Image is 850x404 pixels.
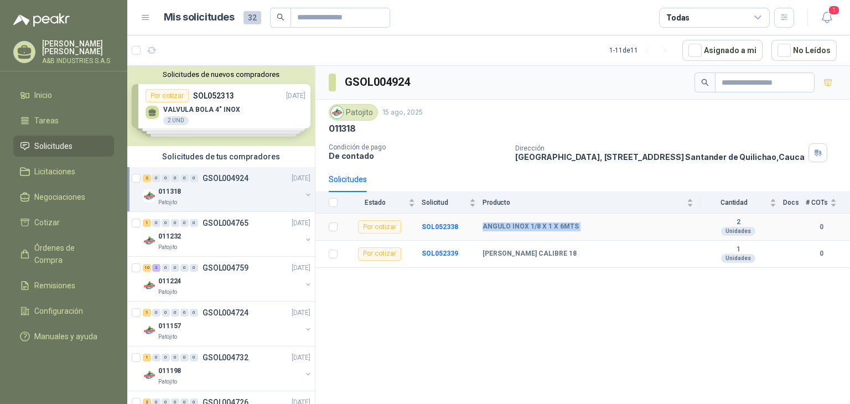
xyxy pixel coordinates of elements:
[143,189,156,203] img: Company Logo
[171,174,179,182] div: 0
[721,227,755,236] div: Unidades
[158,187,181,197] p: 011318
[700,192,783,214] th: Cantidad
[132,70,310,79] button: Solicitudes de nuevos compradores
[721,254,755,263] div: Unidades
[422,192,483,214] th: Solicitud
[158,366,181,376] p: 011198
[345,74,412,91] h3: GSOL004924
[152,309,160,317] div: 0
[42,40,114,55] p: [PERSON_NAME] [PERSON_NAME]
[34,279,75,292] span: Remisiones
[34,165,75,178] span: Licitaciones
[180,264,189,272] div: 0
[806,192,850,214] th: # COTs
[143,279,156,292] img: Company Logo
[483,199,685,206] span: Producto
[180,174,189,182] div: 0
[34,140,72,152] span: Solicitudes
[143,264,151,272] div: 10
[180,219,189,227] div: 0
[171,354,179,361] div: 0
[329,173,367,185] div: Solicitudes
[158,276,181,287] p: 011224
[143,324,156,337] img: Company Logo
[162,264,170,272] div: 0
[515,144,804,152] p: Dirección
[34,191,85,203] span: Negociaciones
[203,354,248,361] p: GSOL004732
[277,13,284,21] span: search
[682,40,763,61] button: Asignado a mi
[203,309,248,317] p: GSOL004724
[344,199,406,206] span: Estado
[13,136,114,157] a: Solicitudes
[806,199,828,206] span: # COTs
[806,222,837,232] b: 0
[190,219,198,227] div: 0
[13,275,114,296] a: Remisiones
[331,106,343,118] img: Company Logo
[422,250,458,257] a: SOL052339
[203,219,248,227] p: GSOL004765
[127,146,315,167] div: Solicitudes de tus compradores
[34,242,103,266] span: Órdenes de Compra
[203,174,248,182] p: GSOL004924
[158,288,177,297] p: Patojito
[13,301,114,322] a: Configuración
[190,264,198,272] div: 0
[422,223,458,231] b: SOL052338
[190,174,198,182] div: 0
[34,216,60,229] span: Cotizar
[329,151,506,160] p: De contado
[329,143,506,151] p: Condición de pago
[158,377,177,386] p: Patojito
[701,79,709,86] span: search
[292,218,310,229] p: [DATE]
[13,212,114,233] a: Cotizar
[143,306,313,341] a: 1 0 0 0 0 0 GSOL004724[DATE] Company Logo011157Patojito
[143,219,151,227] div: 1
[34,89,52,101] span: Inicio
[483,250,577,258] b: [PERSON_NAME] CALIBRE 18
[13,187,114,208] a: Negociaciones
[483,192,700,214] th: Producto
[158,321,181,332] p: 011157
[42,58,114,64] p: A&B INDUSTRIES S.A.S
[152,354,160,361] div: 0
[158,243,177,252] p: Patojito
[13,13,70,27] img: Logo peakr
[203,264,248,272] p: GSOL004759
[127,66,315,146] div: Solicitudes de nuevos compradoresPor cotizarSOL052313[DATE] VALVULA BOLA 4" INOX2 UNDPor cotizarS...
[152,219,160,227] div: 0
[143,354,151,361] div: 1
[483,222,579,231] b: ANGULO INOX 1/8 X 1 X 6MTS
[34,305,83,317] span: Configuración
[171,264,179,272] div: 0
[13,161,114,182] a: Licitaciones
[34,330,97,343] span: Manuales y ayuda
[292,263,310,273] p: [DATE]
[143,174,151,182] div: 2
[771,40,837,61] button: No Leídos
[515,152,804,162] p: [GEOGRAPHIC_DATA], [STREET_ADDRESS] Santander de Quilichao , Cauca
[13,85,114,106] a: Inicio
[344,192,422,214] th: Estado
[817,8,837,28] button: 1
[700,199,768,206] span: Cantidad
[162,309,170,317] div: 0
[13,326,114,347] a: Manuales y ayuda
[158,198,177,207] p: Patojito
[358,247,401,261] div: Por cotizar
[190,354,198,361] div: 0
[158,333,177,341] p: Patojito
[329,123,356,134] p: 011318
[666,12,690,24] div: Todas
[143,309,151,317] div: 1
[828,5,840,15] span: 1
[180,354,189,361] div: 0
[162,219,170,227] div: 0
[358,220,401,234] div: Por cotizar
[158,231,181,242] p: 011232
